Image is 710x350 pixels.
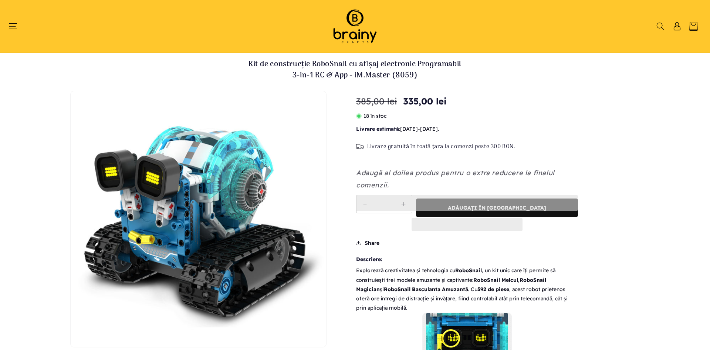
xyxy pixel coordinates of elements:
em: Adaugă al doilea produs pentru o extra reducere la finalul comenzii. [356,169,555,189]
strong: 592 de piese [477,286,509,293]
img: Brainy Crafts [324,7,386,45]
span: Livrare gratuită în toată țara la comenzi peste 300 RON. [367,143,515,151]
h1: Kit de construcție RoboSnail cu afișaj electronic Programabil 3-in-1 RC & App - iM.Master (8059) [244,59,466,81]
s: 385,00 lei [356,94,397,108]
span: [DATE] [400,126,418,132]
strong: RoboSnail Melcul [473,277,518,283]
p: 18 în stoc [356,111,578,121]
span: [DATE] [420,126,438,132]
b: Descriere: [356,255,578,264]
p: : - . [356,124,578,134]
p: Explorează creativitatea și tehnologia cu , un kit unic care îți permite să construiești trei mod... [356,266,578,313]
b: Livrare estimată [356,126,399,132]
summary: Meniu [12,22,21,30]
strong: RoboSnail [455,267,482,274]
span: 335,00 lei [403,94,447,108]
summary: Share [356,235,379,251]
strong: RoboSnail Basculanta Amuzantă [384,286,468,293]
summary: Căutați [656,22,665,30]
strong: RoboSnail Magician [356,277,546,293]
